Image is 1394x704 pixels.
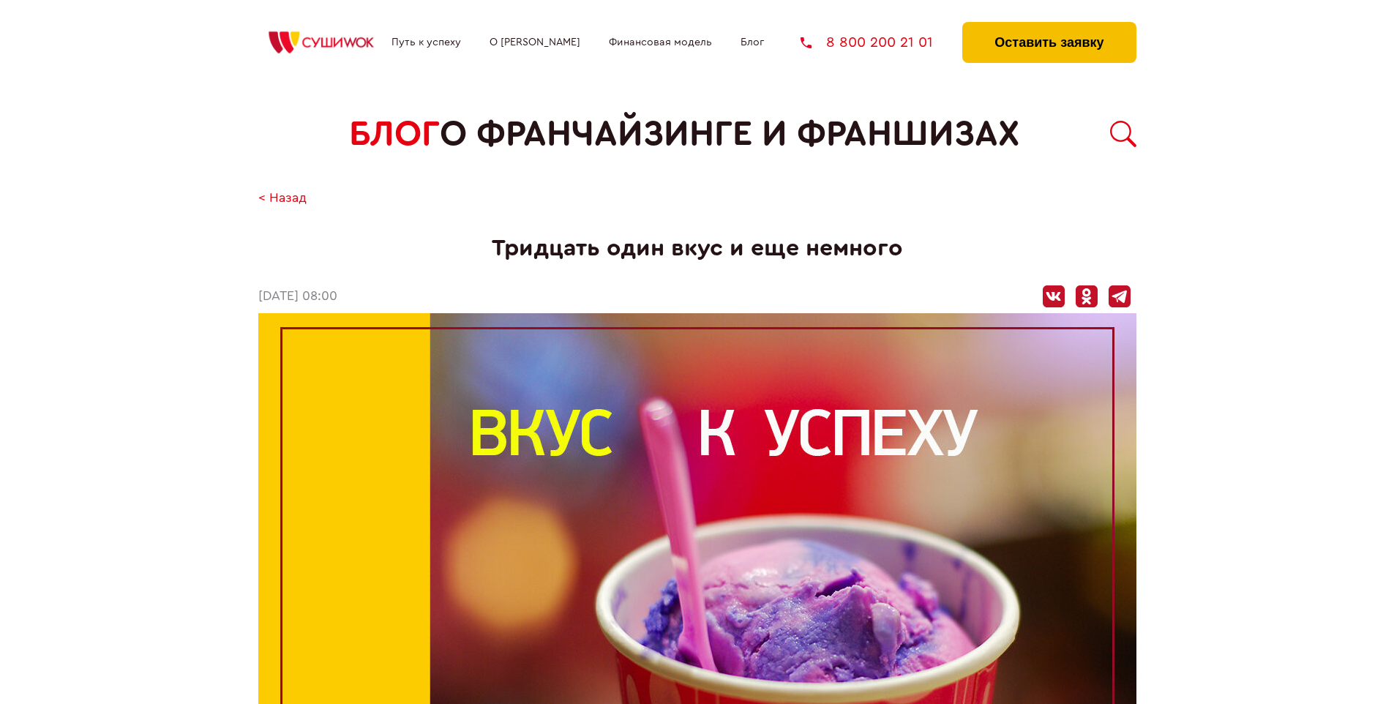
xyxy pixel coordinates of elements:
[258,289,337,304] time: [DATE] 08:00
[826,35,933,50] span: 8 800 200 21 01
[741,37,764,48] a: Блог
[962,22,1136,63] button: Оставить заявку
[609,37,712,48] a: Финансовая модель
[258,235,1136,262] h1: Тридцать один вкус и еще немного
[440,114,1019,154] span: о франчайзинге и франшизах
[258,191,307,206] a: < Назад
[349,114,440,154] span: БЛОГ
[801,35,933,50] a: 8 800 200 21 01
[490,37,580,48] a: О [PERSON_NAME]
[391,37,461,48] a: Путь к успеху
